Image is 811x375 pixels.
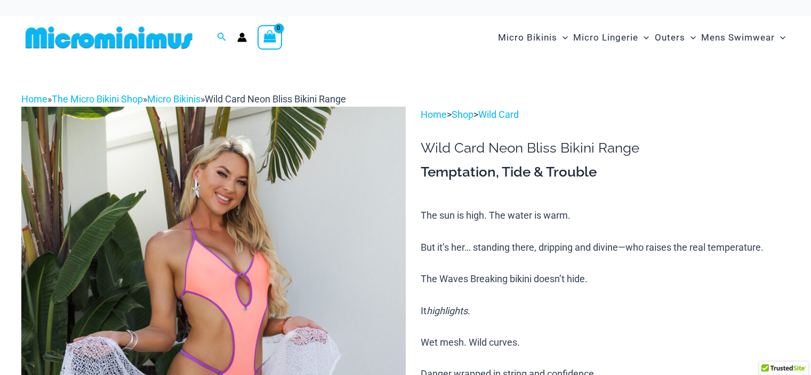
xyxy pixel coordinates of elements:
[421,109,447,120] a: Home
[147,93,200,105] a: Micro Bikinis
[775,24,785,51] span: Menu Toggle
[421,163,790,181] h3: Temptation, Tide & Trouble
[52,93,143,105] a: The Micro Bikini Shop
[498,24,557,51] span: Micro Bikinis
[652,21,698,54] a: OutersMenu ToggleMenu Toggle
[685,24,696,51] span: Menu Toggle
[205,93,346,105] span: Wild Card Neon Bliss Bikini Range
[427,305,468,316] i: highlights
[573,24,638,51] span: Micro Lingerie
[452,109,473,120] a: Shop
[571,21,652,54] a: Micro LingerieMenu ToggleMenu Toggle
[557,24,568,51] span: Menu Toggle
[258,25,282,50] a: View Shopping Cart, empty
[21,26,197,50] img: MM SHOP LOGO FLAT
[494,20,790,55] nav: Site Navigation
[638,24,649,51] span: Menu Toggle
[237,33,247,42] a: Account icon link
[701,24,775,51] span: Mens Swimwear
[698,21,788,54] a: Mens SwimwearMenu ToggleMenu Toggle
[421,107,790,123] p: > >
[421,140,790,156] h1: Wild Card Neon Bliss Bikini Range
[21,93,47,105] a: Home
[21,93,346,105] span: » » »
[478,109,519,120] a: Wild Card
[217,31,227,44] a: Search icon link
[495,21,571,54] a: Micro BikinisMenu ToggleMenu Toggle
[655,24,685,51] span: Outers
